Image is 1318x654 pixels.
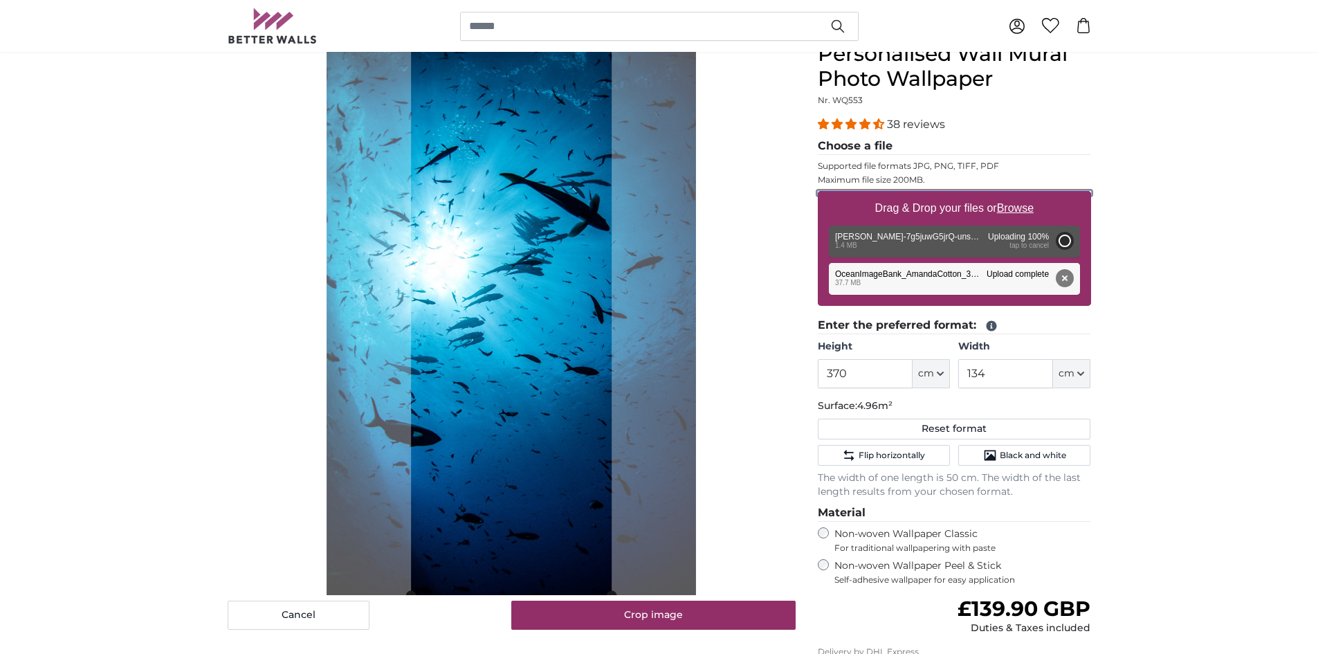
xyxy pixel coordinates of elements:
[1053,359,1090,388] button: cm
[997,202,1034,214] u: Browse
[818,399,1091,413] p: Surface:
[818,174,1091,185] p: Maximum file size 200MB.
[818,161,1091,172] p: Supported file formats JPG, PNG, TIFF, PDF
[818,118,887,131] span: 4.34 stars
[818,505,1091,522] legend: Material
[887,118,945,131] span: 38 reviews
[958,621,1090,635] div: Duties & Taxes included
[1059,367,1074,381] span: cm
[857,399,893,412] span: 4.96m²
[228,601,369,630] button: Cancel
[958,596,1090,621] span: £139.90 GBP
[818,419,1091,439] button: Reset format
[869,194,1038,222] label: Drag & Drop your files or
[834,527,1091,554] label: Non-woven Wallpaper Classic
[913,359,950,388] button: cm
[818,445,950,466] button: Flip horizontally
[834,559,1091,585] label: Non-woven Wallpaper Peel & Stick
[511,601,796,630] button: Crop image
[834,543,1091,554] span: For traditional wallpapering with paste
[818,138,1091,155] legend: Choose a file
[918,367,934,381] span: cm
[818,340,950,354] label: Height
[228,8,318,44] img: Betterwalls
[859,450,925,461] span: Flip horizontally
[818,42,1091,91] h1: Personalised Wall Mural Photo Wallpaper
[834,574,1091,585] span: Self-adhesive wallpaper for easy application
[958,340,1090,354] label: Width
[818,317,1091,334] legend: Enter the preferred format:
[818,95,863,105] span: Nr. WQ553
[818,471,1091,499] p: The width of one length is 50 cm. The width of the last length results from your chosen format.
[1000,450,1066,461] span: Black and white
[958,445,1090,466] button: Black and white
